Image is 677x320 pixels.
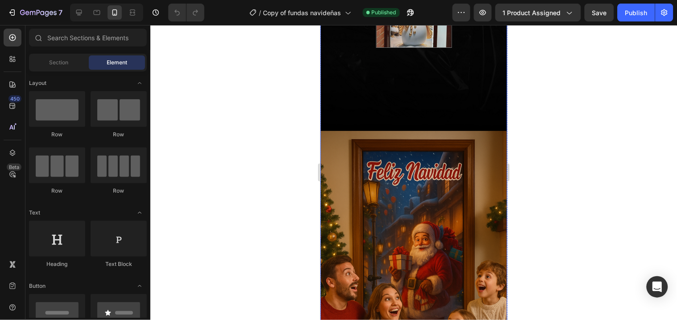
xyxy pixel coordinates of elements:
[58,7,62,18] p: 7
[259,8,262,17] span: /
[133,206,147,220] span: Toggle open
[585,4,614,21] button: Save
[7,164,21,171] div: Beta
[4,4,66,21] button: 7
[107,59,127,67] span: Element
[372,8,396,17] span: Published
[133,279,147,293] span: Toggle open
[29,282,46,290] span: Button
[29,260,85,268] div: Heading
[618,4,655,21] button: Publish
[495,4,581,21] button: 1 product assigned
[503,8,561,17] span: 1 product assigned
[29,29,147,46] input: Search Sections & Elements
[133,76,147,90] span: Toggle open
[8,95,21,102] div: 450
[91,187,147,195] div: Row
[29,187,85,195] div: Row
[50,59,69,67] span: Section
[91,260,147,268] div: Text Block
[29,131,85,139] div: Row
[320,25,507,320] iframe: Design area
[263,8,341,17] span: Copy of fundas navideñas
[29,209,40,217] span: Text
[625,8,648,17] div: Publish
[647,276,668,298] div: Open Intercom Messenger
[29,79,46,87] span: Layout
[592,9,607,17] span: Save
[168,4,204,21] div: Undo/Redo
[91,131,147,139] div: Row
